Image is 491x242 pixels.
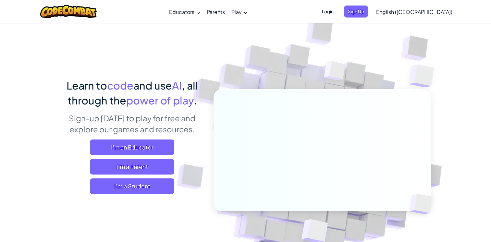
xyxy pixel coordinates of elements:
span: Play [231,8,242,15]
img: Overlap cubes [399,180,447,228]
span: Learn to [67,79,107,92]
button: Login [318,6,338,18]
span: power of play [126,94,194,107]
span: code [107,79,133,92]
span: . [194,94,197,107]
img: CodeCombat logo [40,5,97,18]
a: Educators [166,3,203,20]
span: Educators [169,8,194,15]
a: I'm an Educator [90,139,174,155]
a: English ([GEOGRAPHIC_DATA]) [373,3,456,20]
button: I'm a Student [90,178,174,194]
img: Overlap cubes [396,49,452,103]
a: Parents [203,3,228,20]
img: Overlap cubes [312,48,358,97]
a: Play [228,3,251,20]
button: Sign Up [344,6,368,18]
span: and use [133,79,172,92]
p: Sign-up [DATE] to play for free and explore our games and resources. [61,113,204,135]
span: AI [172,79,182,92]
span: English ([GEOGRAPHIC_DATA]) [376,8,452,15]
a: I'm a Parent [90,159,174,175]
